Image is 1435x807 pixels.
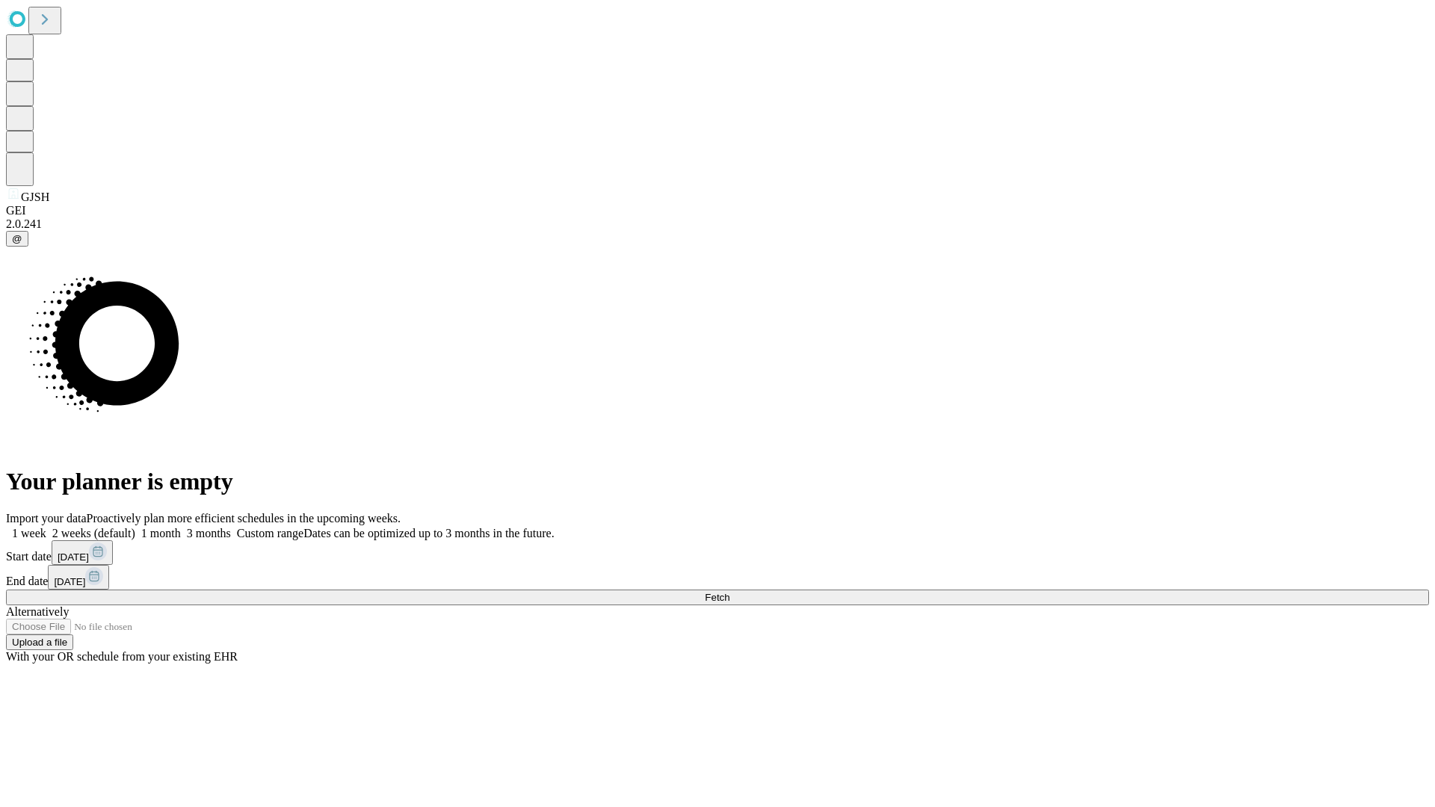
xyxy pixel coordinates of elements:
button: [DATE] [48,565,109,590]
span: 2 weeks (default) [52,527,135,539]
span: 1 month [141,527,181,539]
span: 3 months [187,527,231,539]
button: @ [6,231,28,247]
span: 1 week [12,527,46,539]
span: Alternatively [6,605,69,618]
div: GEI [6,204,1429,217]
button: Fetch [6,590,1429,605]
span: Dates can be optimized up to 3 months in the future. [303,527,554,539]
span: Import your data [6,512,87,525]
span: Fetch [705,592,729,603]
div: Start date [6,540,1429,565]
span: [DATE] [54,576,85,587]
span: GJSH [21,191,49,203]
h1: Your planner is empty [6,468,1429,495]
div: End date [6,565,1429,590]
span: Proactively plan more efficient schedules in the upcoming weeks. [87,512,401,525]
button: [DATE] [52,540,113,565]
span: [DATE] [58,551,89,563]
div: 2.0.241 [6,217,1429,231]
button: Upload a file [6,634,73,650]
span: With your OR schedule from your existing EHR [6,650,238,663]
span: Custom range [237,527,303,539]
span: @ [12,233,22,244]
